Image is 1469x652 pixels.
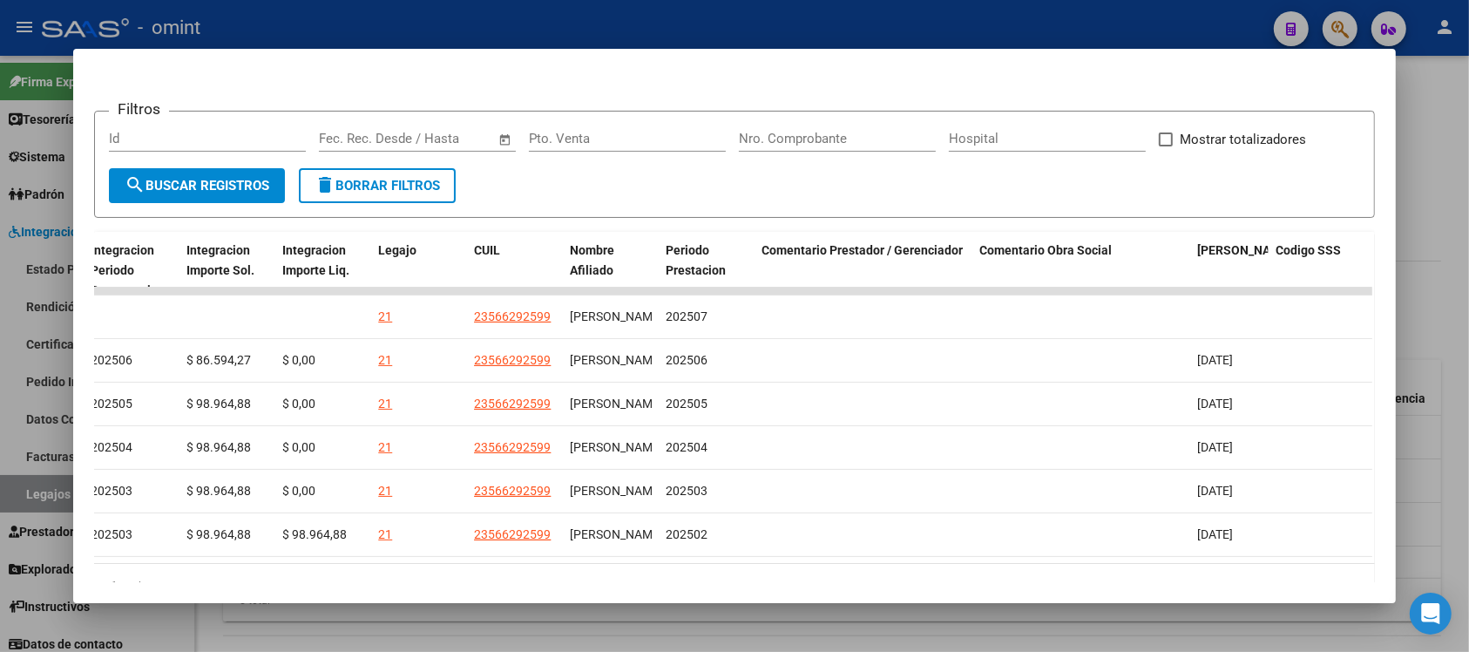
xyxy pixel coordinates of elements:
[282,243,349,277] span: Integracion Importe Liq.
[666,309,707,323] span: 202507
[570,484,663,498] span: [PERSON_NAME]
[666,397,707,411] span: 202505
[91,440,132,454] span: 202504
[282,397,315,411] span: $ 0,00
[391,131,476,146] input: End date
[467,232,563,309] datatable-header-cell: CUIL
[179,232,275,309] datatable-header-cell: Integracion Importe Sol.
[91,484,132,498] span: 202503
[474,397,551,411] span: 23566292599
[378,243,416,257] span: Legajo
[282,527,347,541] span: $ 98.964,88
[570,527,663,541] span: [PERSON_NAME]
[762,243,963,257] span: Comentario Prestador / Gerenciador
[979,243,1112,257] span: Comentario Obra Social
[282,353,315,367] span: $ 0,00
[666,243,726,277] span: Periodo Prestacion
[91,527,132,541] span: 202503
[1410,593,1452,635] div: Open Intercom Messenger
[666,484,707,498] span: 202503
[378,481,392,501] div: 21
[315,174,335,195] mat-icon: delete
[666,527,707,541] span: 202502
[1197,397,1233,411] span: [DATE]
[474,527,551,541] span: 23566292599
[371,232,467,309] datatable-header-cell: Legajo
[282,440,315,454] span: $ 0,00
[1276,243,1341,257] span: Codigo SSS
[186,397,251,411] span: $ 98.964,88
[378,438,392,458] div: 21
[1190,232,1269,309] datatable-header-cell: Fecha Confimado
[378,350,392,370] div: 21
[755,232,972,309] datatable-header-cell: Comentario Prestador / Gerenciador
[1197,484,1233,498] span: [DATE]
[570,440,663,454] span: [PERSON_NAME]
[474,440,551,454] span: 23566292599
[186,243,254,277] span: Integracion Importe Sol.
[570,243,614,277] span: Nombre Afiliado
[282,484,315,498] span: $ 0,00
[659,232,755,309] datatable-header-cell: Periodo Prestacion
[125,178,269,194] span: Buscar Registros
[474,353,551,367] span: 23566292599
[91,353,132,367] span: 202506
[1180,129,1306,150] span: Mostrar totalizadores
[186,440,251,454] span: $ 98.964,88
[563,232,659,309] datatable-header-cell: Nombre Afiliado
[378,525,392,545] div: 21
[275,232,371,309] datatable-header-cell: Integracion Importe Liq.
[474,484,551,498] span: 23566292599
[186,353,251,367] span: $ 86.594,27
[666,353,707,367] span: 202506
[299,168,456,203] button: Borrar Filtros
[1197,527,1233,541] span: [DATE]
[315,178,440,194] span: Borrar Filtros
[109,168,285,203] button: Buscar Registros
[570,309,663,323] span: [PERSON_NAME]
[186,527,251,541] span: $ 98.964,88
[94,564,1374,608] div: 6 total
[91,243,165,297] span: Integracion Periodo Presentacion
[84,232,179,309] datatable-header-cell: Integracion Periodo Presentacion
[972,232,1190,309] datatable-header-cell: Comentario Obra Social
[570,353,663,367] span: [PERSON_NAME]
[378,307,392,327] div: 21
[474,243,500,257] span: CUIL
[495,130,515,150] button: Open calendar
[474,309,551,323] span: 23566292599
[109,98,169,120] h3: Filtros
[378,394,392,414] div: 21
[125,174,146,195] mat-icon: search
[91,397,132,411] span: 202505
[319,131,376,146] input: Start date
[666,440,707,454] span: 202504
[1269,232,1373,309] datatable-header-cell: Codigo SSS
[1197,243,1291,257] span: [PERSON_NAME]
[570,397,663,411] span: [PERSON_NAME]
[1197,353,1233,367] span: [DATE]
[1197,440,1233,454] span: [DATE]
[186,484,251,498] span: $ 98.964,88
